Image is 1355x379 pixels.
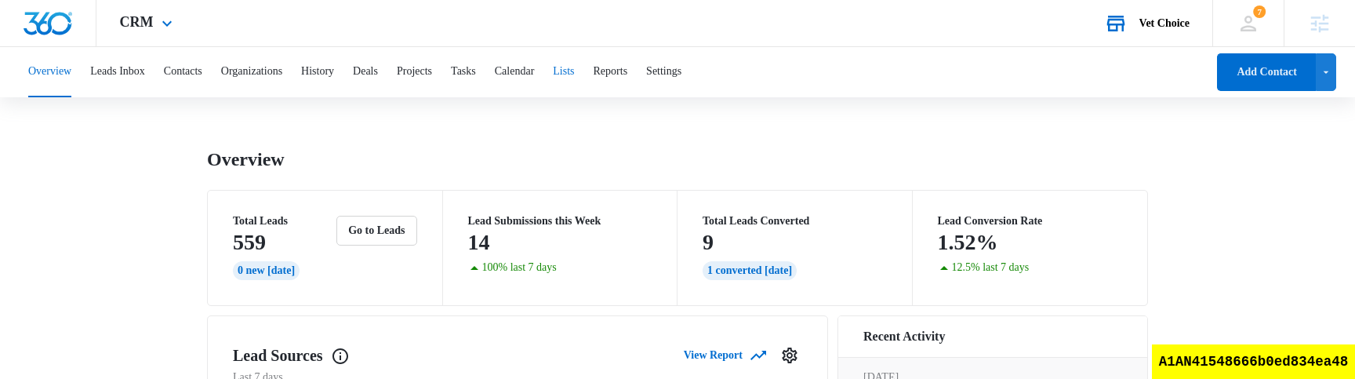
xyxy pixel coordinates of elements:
[553,47,574,97] button: Lists
[301,47,334,97] button: History
[863,327,945,346] h6: Recent Activity
[336,216,416,246] button: Go to Leads
[451,47,476,97] button: Tasks
[468,230,490,255] p: 14
[353,47,378,97] button: Deals
[233,344,350,367] h1: Lead Sources
[646,47,681,97] button: Settings
[28,47,71,97] button: Overview
[482,262,557,273] p: 100% last 7 days
[90,47,145,97] button: Leads Inbox
[777,343,802,368] button: Settings
[221,47,282,97] button: Organizations
[938,216,1123,227] p: Lead Conversion Rate
[703,261,797,280] div: 1 Converted [DATE]
[468,216,652,227] p: Lead Submissions this Week
[594,47,628,97] button: Reports
[703,216,887,227] p: Total Leads Converted
[233,216,333,227] p: Total Leads
[684,341,765,369] button: View Report
[495,47,535,97] button: Calendar
[952,262,1030,273] p: 12.5% last 7 days
[120,14,154,31] span: CRM
[1217,53,1316,91] button: Add Contact
[207,148,285,171] h1: Overview
[336,224,416,236] a: Go to Leads
[938,230,998,255] p: 1.52%
[164,47,202,97] button: Contacts
[703,230,714,255] p: 9
[233,230,266,255] p: 559
[397,47,432,97] button: Projects
[233,261,300,280] div: 0 New [DATE]
[1139,17,1190,30] div: account name
[1253,5,1266,18] span: 7
[1253,5,1266,18] div: notifications count
[1152,344,1355,379] div: A1AN41548666b0ed834ea48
